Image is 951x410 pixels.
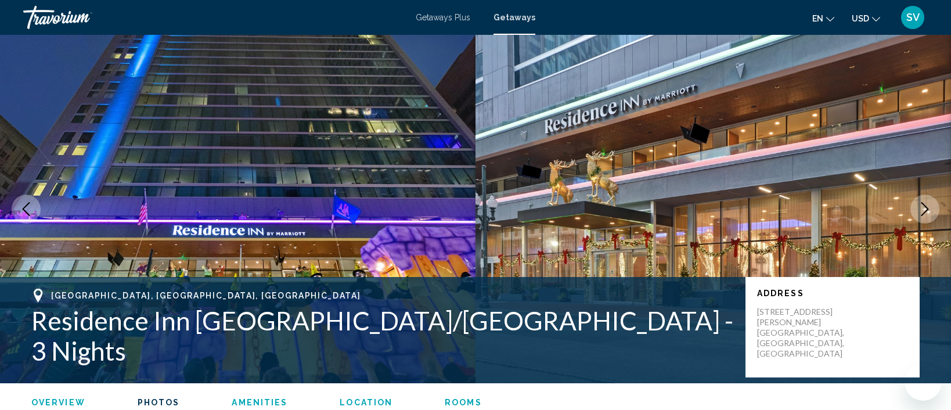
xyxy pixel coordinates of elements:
[416,13,470,22] a: Getaways Plus
[898,5,928,30] button: User Menu
[852,14,869,23] span: USD
[31,397,85,408] button: Overview
[910,195,939,224] button: Next image
[445,397,482,408] button: Rooms
[232,397,287,408] button: Amenities
[445,398,482,407] span: Rooms
[812,10,834,27] button: Change language
[340,398,392,407] span: Location
[905,364,942,401] iframe: Button to launch messaging window
[23,6,404,29] a: Travorium
[138,397,180,408] button: Photos
[340,397,392,408] button: Location
[12,195,41,224] button: Previous image
[31,305,734,366] h1: Residence Inn [GEOGRAPHIC_DATA]/[GEOGRAPHIC_DATA] - 3 Nights
[493,13,535,22] a: Getaways
[906,12,920,23] span: SV
[138,398,180,407] span: Photos
[51,291,361,300] span: [GEOGRAPHIC_DATA], [GEOGRAPHIC_DATA], [GEOGRAPHIC_DATA]
[232,398,287,407] span: Amenities
[852,10,880,27] button: Change currency
[812,14,823,23] span: en
[31,398,85,407] span: Overview
[757,307,850,359] p: [STREET_ADDRESS][PERSON_NAME] [GEOGRAPHIC_DATA], [GEOGRAPHIC_DATA], [GEOGRAPHIC_DATA]
[757,289,908,298] p: Address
